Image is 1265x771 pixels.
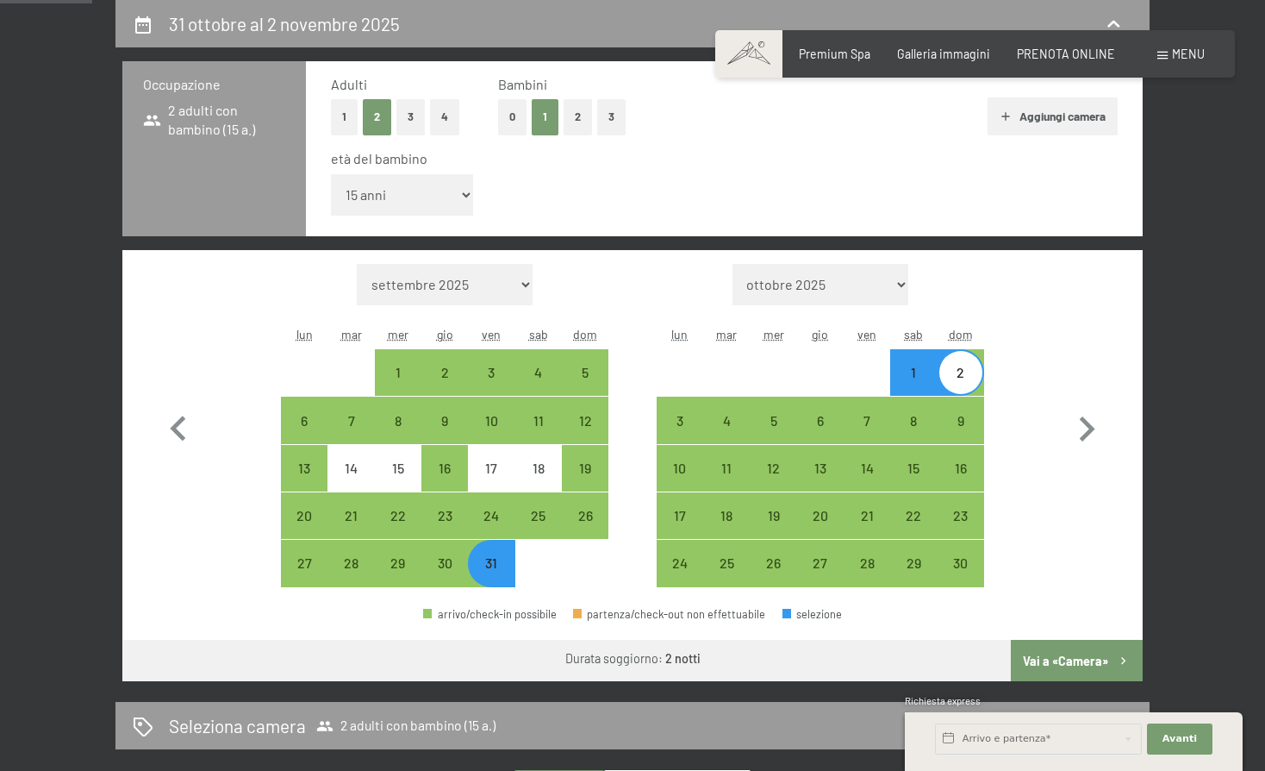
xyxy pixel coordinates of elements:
[498,99,527,135] button: 0
[515,492,562,539] div: Sat Oct 25 2025
[897,47,990,61] a: Galleria immagini
[562,349,608,396] div: Sun Oct 05 2025
[564,99,592,135] button: 2
[703,397,750,443] div: arrivo/check-in possibile
[797,397,844,443] div: Thu Nov 06 2025
[797,492,844,539] div: Thu Nov 20 2025
[799,47,870,61] span: Premium Spa
[517,414,560,457] div: 11
[890,349,937,396] div: arrivo/check-in possibile
[705,509,748,552] div: 18
[705,461,748,505] div: 11
[1172,47,1205,61] span: Menu
[375,445,421,492] div: arrivo/check-in non effettuabile
[844,540,890,586] div: Fri Nov 28 2025
[797,445,844,492] div: Thu Nov 13 2025
[169,13,400,34] h2: 31 ottobre al 2 novembre 2025
[892,414,935,457] div: 8
[657,397,703,443] div: arrivo/check-in possibile
[657,540,703,586] div: arrivo/check-in possibile
[782,609,843,620] div: selezione
[468,492,514,539] div: arrivo/check-in possibile
[938,492,984,539] div: arrivo/check-in possibile
[751,461,795,505] div: 12
[890,540,937,586] div: arrivo/check-in possibile
[939,461,982,505] div: 16
[703,445,750,492] div: arrivo/check-in possibile
[797,540,844,586] div: Thu Nov 27 2025
[844,397,890,443] div: Fri Nov 07 2025
[799,556,842,599] div: 27
[421,540,468,586] div: arrivo/check-in possibile
[1147,724,1212,755] button: Avanti
[329,509,372,552] div: 21
[421,349,468,396] div: arrivo/check-in possibile
[562,397,608,443] div: arrivo/check-in possibile
[939,414,982,457] div: 9
[482,327,501,342] abbr: venerdì
[421,492,468,539] div: Thu Oct 23 2025
[658,556,701,599] div: 24
[751,556,795,599] div: 26
[327,397,374,443] div: Tue Oct 07 2025
[396,99,425,135] button: 3
[844,445,890,492] div: arrivo/check-in possibile
[750,540,796,586] div: arrivo/check-in possibile
[988,97,1118,135] button: Aggiungi camera
[421,492,468,539] div: arrivo/check-in possibile
[938,397,984,443] div: arrivo/check-in possibile
[281,445,327,492] div: arrivo/check-in possibile
[377,366,420,409] div: 1
[470,556,513,599] div: 31
[375,397,421,443] div: arrivo/check-in possibile
[375,397,421,443] div: Wed Oct 08 2025
[892,509,935,552] div: 22
[468,540,514,586] div: arrivo/check-in possibile
[938,445,984,492] div: arrivo/check-in possibile
[363,99,391,135] button: 2
[532,99,558,135] button: 1
[844,492,890,539] div: arrivo/check-in possibile
[468,445,514,492] div: arrivo/check-in non effettuabile
[423,461,466,505] div: 16
[468,492,514,539] div: Fri Oct 24 2025
[281,445,327,492] div: Mon Oct 13 2025
[938,540,984,586] div: arrivo/check-in possibile
[153,264,203,588] button: Mese precedente
[377,461,420,505] div: 15
[844,540,890,586] div: arrivo/check-in possibile
[377,414,420,457] div: 8
[517,509,560,552] div: 25
[573,609,766,620] div: partenza/check-out non effettuabile
[468,397,514,443] div: arrivo/check-in possibile
[296,327,313,342] abbr: lunedì
[750,445,796,492] div: Wed Nov 12 2025
[327,492,374,539] div: Tue Oct 21 2025
[657,445,703,492] div: Mon Nov 10 2025
[327,492,374,539] div: arrivo/check-in possibile
[797,445,844,492] div: arrivo/check-in possibile
[341,327,362,342] abbr: martedì
[938,349,984,396] div: arrivo/check-in possibile
[421,445,468,492] div: Thu Oct 16 2025
[658,414,701,457] div: 3
[517,461,560,505] div: 18
[939,509,982,552] div: 23
[657,492,703,539] div: Mon Nov 17 2025
[564,366,607,409] div: 5
[750,540,796,586] div: Wed Nov 26 2025
[890,492,937,539] div: Sat Nov 22 2025
[703,540,750,586] div: arrivo/check-in possibile
[657,397,703,443] div: Mon Nov 03 2025
[515,349,562,396] div: Sat Oct 04 2025
[890,397,937,443] div: arrivo/check-in possibile
[938,397,984,443] div: Sun Nov 09 2025
[1011,640,1143,681] button: Vai a «Camera»
[703,492,750,539] div: Tue Nov 18 2025
[938,540,984,586] div: Sun Nov 30 2025
[498,76,547,92] span: Bambini
[423,609,557,620] div: arrivo/check-in possibile
[421,349,468,396] div: Thu Oct 02 2025
[283,414,326,457] div: 6
[750,492,796,539] div: arrivo/check-in possibile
